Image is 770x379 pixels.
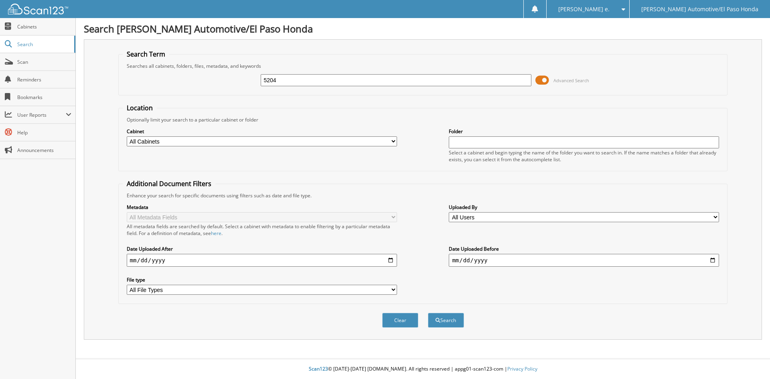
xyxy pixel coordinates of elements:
[127,245,397,252] label: Date Uploaded After
[449,204,719,211] label: Uploaded By
[76,359,770,379] div: © [DATE]-[DATE] [DOMAIN_NAME]. All rights reserved | appg01-scan123-com |
[123,63,723,69] div: Searches all cabinets, folders, files, metadata, and keywords
[553,77,589,83] span: Advanced Search
[84,22,762,35] h1: Search [PERSON_NAME] Automotive/El Paso Honda
[17,23,71,30] span: Cabinets
[309,365,328,372] span: Scan123
[449,254,719,267] input: end
[127,223,397,237] div: All metadata fields are searched by default. Select a cabinet with metadata to enable filtering b...
[17,147,71,154] span: Announcements
[17,59,71,65] span: Scan
[17,76,71,83] span: Reminders
[123,192,723,199] div: Enhance your search for specific documents using filters such as date and file type.
[123,179,215,188] legend: Additional Document Filters
[123,116,723,123] div: Optionally limit your search to a particular cabinet or folder
[507,365,537,372] a: Privacy Policy
[449,149,719,163] div: Select a cabinet and begin typing the name of the folder you want to search in. If the name match...
[127,204,397,211] label: Metadata
[127,128,397,135] label: Cabinet
[382,313,418,328] button: Clear
[558,7,610,12] span: [PERSON_NAME] e.
[449,128,719,135] label: Folder
[641,7,758,12] span: [PERSON_NAME] Automotive/El Paso Honda
[17,94,71,101] span: Bookmarks
[428,313,464,328] button: Search
[123,50,169,59] legend: Search Term
[449,245,719,252] label: Date Uploaded Before
[123,103,157,112] legend: Location
[730,340,770,379] iframe: Chat Widget
[8,4,68,14] img: scan123-logo-white.svg
[127,276,397,283] label: File type
[17,41,70,48] span: Search
[17,111,66,118] span: User Reports
[127,254,397,267] input: start
[17,129,71,136] span: Help
[211,230,221,237] a: here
